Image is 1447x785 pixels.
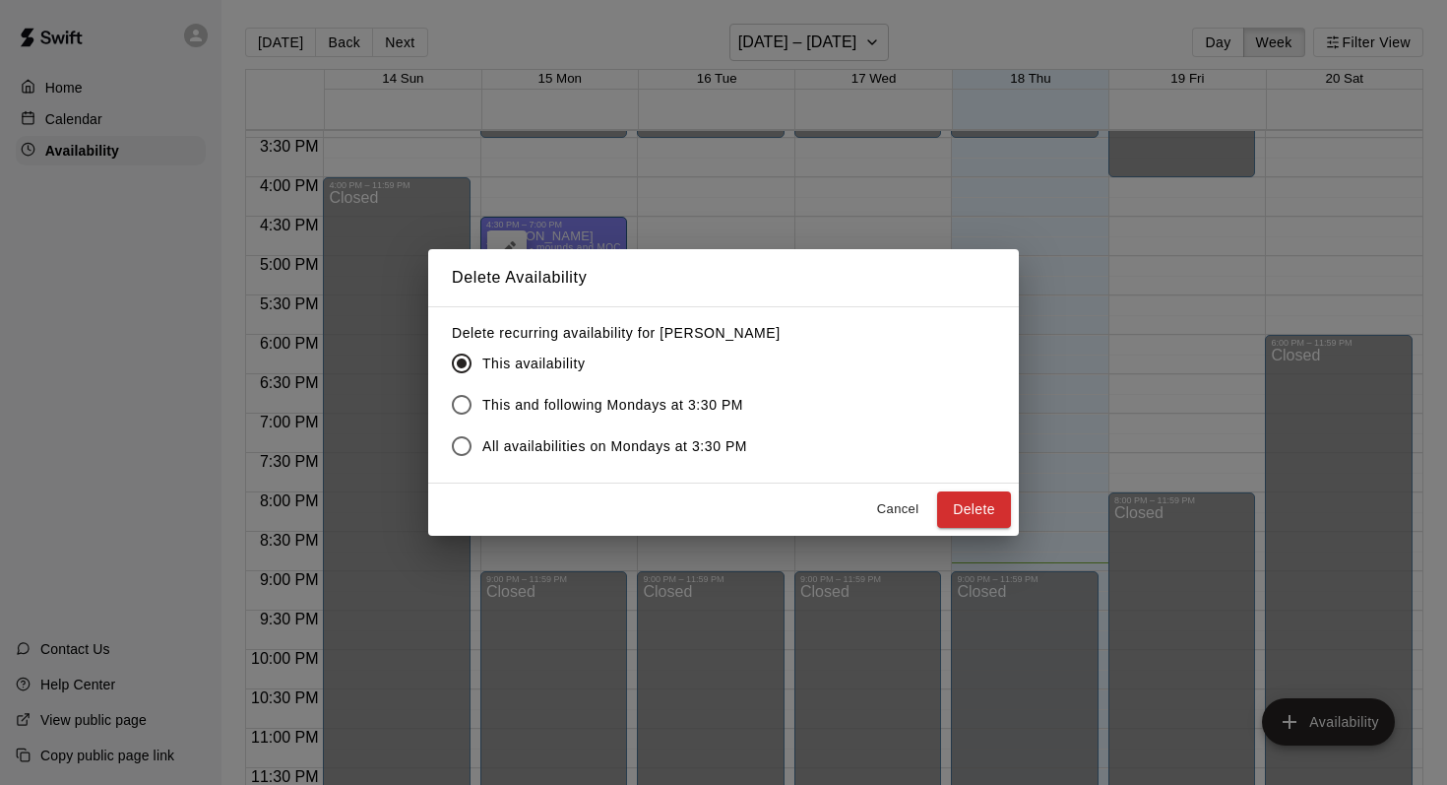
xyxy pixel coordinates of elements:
span: This availability [482,354,585,374]
button: Delete [937,491,1011,528]
label: Delete recurring availability for [PERSON_NAME] [452,323,781,343]
span: This and following Mondays at 3:30 PM [482,395,743,416]
h2: Delete Availability [428,249,1019,306]
button: Cancel [866,494,929,525]
span: All availabilities on Mondays at 3:30 PM [482,436,747,457]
